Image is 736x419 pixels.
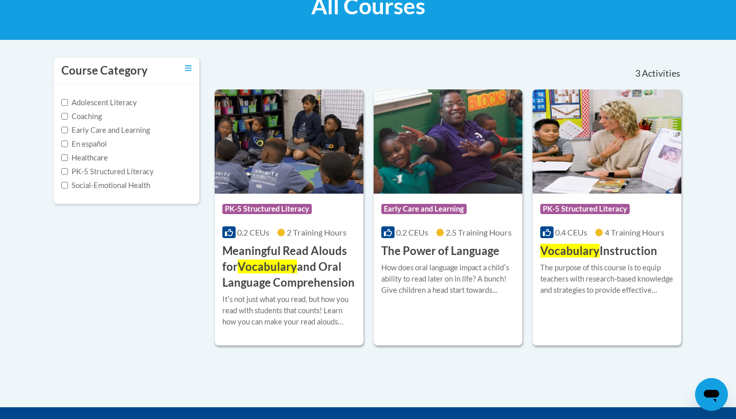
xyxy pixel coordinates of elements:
[238,260,297,273] span: Vocabulary
[185,63,192,74] a: Toggle collapse
[642,68,680,79] span: Activities
[374,89,522,194] img: Course Logo
[61,166,154,177] label: PK-5 Structured Literacy
[61,97,137,108] label: Adolescent Literacy
[61,138,107,150] label: En español
[381,204,467,214] span: Early Care and Learning
[635,68,640,79] span: 3
[61,113,68,120] input: Checkbox for Options
[540,204,630,214] span: PK-5 Structured Literacy
[61,111,102,122] label: Coaching
[605,227,664,237] span: 4 Training Hours
[533,89,681,194] img: Course Logo
[215,89,363,345] a: Course LogoPK-5 Structured Literacy0.2 CEUs2 Training Hours Meaningful Read Alouds forVocabularya...
[540,243,657,259] h3: Instruction
[222,243,356,290] h3: Meaningful Read Alouds for and Oral Language Comprehension
[374,89,522,345] a: Course LogoEarly Care and Learning0.2 CEUs2.5 Training Hours The Power of LanguageHow does oral l...
[555,227,587,237] span: 0.4 CEUs
[695,378,728,411] iframe: Button to launch messaging window
[61,182,68,189] input: Checkbox for Options
[533,89,681,345] a: Course LogoPK-5 Structured Literacy0.4 CEUs4 Training Hours VocabularyInstructionThe purpose of t...
[446,227,512,237] span: 2.5 Training Hours
[540,262,674,296] div: The purpose of this course is to equip teachers with research-based knowledge and strategies to p...
[540,244,600,258] span: Vocabulary
[61,63,148,79] h3: Course Category
[222,294,356,328] div: Itʹs not just what you read, but how you read with students that counts! Learn how you can make y...
[61,127,68,133] input: Checkbox for Options
[381,262,515,296] div: How does oral language impact a childʹs ability to read later on in life? A bunch! Give children ...
[61,168,68,175] input: Checkbox for Options
[287,227,347,237] span: 2 Training Hours
[396,227,428,237] span: 0.2 CEUs
[61,125,150,136] label: Early Care and Learning
[61,180,150,191] label: Social-Emotional Health
[61,99,68,106] input: Checkbox for Options
[381,243,499,259] h3: The Power of Language
[61,152,108,164] label: Healthcare
[222,204,312,214] span: PK-5 Structured Literacy
[237,227,269,237] span: 0.2 CEUs
[61,141,68,147] input: Checkbox for Options
[215,89,363,194] img: Course Logo
[61,154,68,161] input: Checkbox for Options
